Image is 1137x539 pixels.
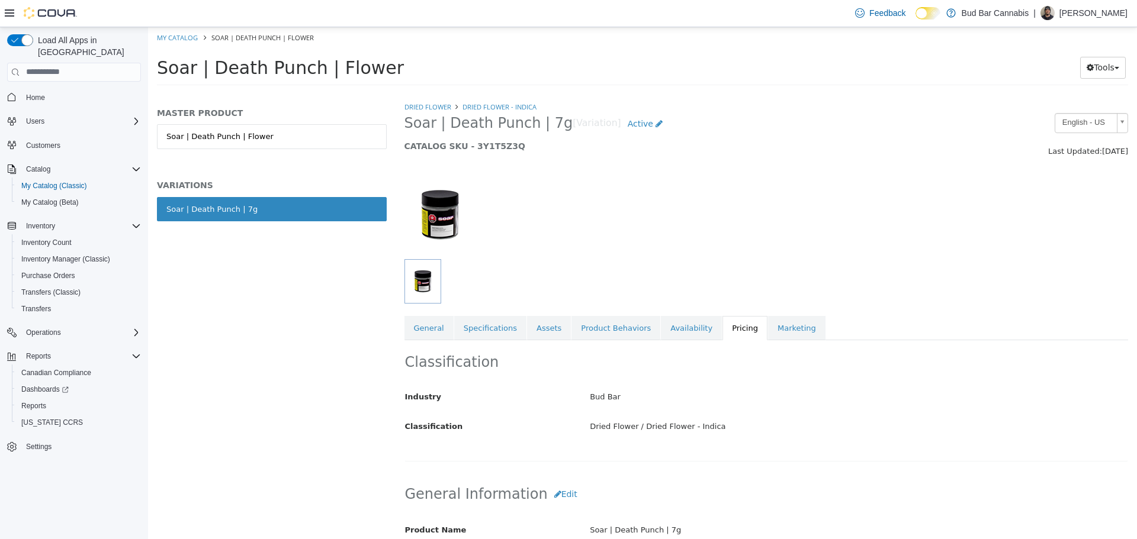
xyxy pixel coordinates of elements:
span: Transfers (Classic) [21,288,81,297]
span: Purchase Orders [21,271,75,280]
h5: MASTER PRODUCT [9,80,239,91]
span: Last Updated: [900,120,954,128]
h2: Classification [257,326,980,344]
button: Customers [2,137,146,154]
span: Purchase Orders [17,269,141,283]
span: [US_STATE] CCRS [21,418,83,427]
a: Feedback [850,1,910,25]
h5: CATALOG SKU - 3Y1T5Z3Q [256,114,795,124]
span: Washington CCRS [17,415,141,430]
button: Catalog [2,161,146,177]
button: Edit [400,456,436,478]
a: Soar | Death Punch | Flower [9,97,239,122]
img: Cova [24,7,77,19]
button: Operations [2,324,146,341]
input: Dark Mode [916,7,940,20]
a: My Catalog (Classic) [17,179,92,193]
span: Inventory Manager (Classic) [21,254,110,264]
button: Users [2,113,146,130]
span: Settings [26,442,52,451]
small: [Variation] [425,92,473,101]
button: Reports [2,348,146,364]
span: Operations [21,325,141,340]
h5: VARIATIONS [9,153,239,163]
span: Reports [21,401,46,411]
span: Product Name [257,498,319,507]
span: Catalog [21,162,141,176]
button: Catalog [21,162,55,176]
button: Transfers [12,301,146,317]
a: Dried Flower - Indica [314,75,388,84]
span: Transfers [17,302,141,316]
div: Dried Flower / Dried Flower - Indica [433,389,988,410]
span: Soar | Death Punch | 7g [256,87,425,105]
button: Canadian Compliance [12,364,146,381]
a: My Catalog [9,6,50,15]
div: Bud Bar [433,360,988,380]
span: Canadian Compliance [21,368,91,377]
p: [PERSON_NAME] [1059,6,1128,20]
button: Purchase Orders [12,267,146,284]
span: English - US [907,86,964,105]
span: Reports [17,399,141,413]
span: Transfers (Classic) [17,285,141,299]
p: | [1033,6,1036,20]
div: Eric B [1040,6,1055,20]
a: Dried Flower [256,75,303,84]
a: Marketing [620,289,677,314]
span: My Catalog (Classic) [17,179,141,193]
span: Customers [21,138,141,153]
a: Availability [513,289,574,314]
span: Feedback [869,7,905,19]
span: My Catalog (Beta) [21,198,79,207]
a: Customers [21,138,65,153]
a: Reports [17,399,51,413]
span: Soar | Death Punch | Flower [9,30,256,51]
a: Inventory Manager (Classic) [17,252,115,266]
a: Dashboards [12,381,146,398]
button: Reports [21,349,56,363]
a: English - US [907,86,980,106]
button: Operations [21,325,66,340]
a: Inventory Count [17,235,76,250]
span: Canadian Compliance [17,366,141,380]
a: Settings [21,440,56,454]
p: Bud Bar Cannabis [962,6,1029,20]
div: Soar | Death Punch | 7g [18,176,110,188]
a: Product Behaviors [423,289,512,314]
span: Home [21,90,141,105]
span: Inventory Count [17,235,141,250]
a: Purchase Orders [17,269,80,283]
span: Inventory Count [21,238,72,247]
span: Users [26,117,44,126]
div: Soar | Death Punch | 7g [433,493,988,514]
span: Reports [26,351,51,361]
nav: Complex example [7,84,141,486]
span: Dashboards [21,385,69,394]
a: General [256,289,306,314]
button: Home [2,89,146,106]
span: Active [480,92,505,101]
a: Transfers (Classic) [17,285,85,299]
button: Inventory Count [12,234,146,251]
span: Inventory [26,221,55,231]
button: Inventory Manager (Classic) [12,251,146,267]
button: [US_STATE] CCRS [12,414,146,431]
h2: General Information [257,456,980,478]
span: My Catalog (Beta) [17,195,141,209]
a: Transfers [17,302,56,316]
button: My Catalog (Classic) [12,177,146,194]
a: Specifications [306,289,378,314]
span: Soar | Death Punch | Flower [63,6,166,15]
button: Inventory [21,219,60,233]
a: Canadian Compliance [17,366,96,380]
button: Transfers (Classic) [12,284,146,301]
span: Transfers [21,304,51,314]
img: 150 [256,143,327,232]
span: Industry [257,365,294,374]
span: Dashboards [17,382,141,396]
span: Operations [26,328,61,337]
span: Users [21,114,141,128]
span: Inventory [21,219,141,233]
